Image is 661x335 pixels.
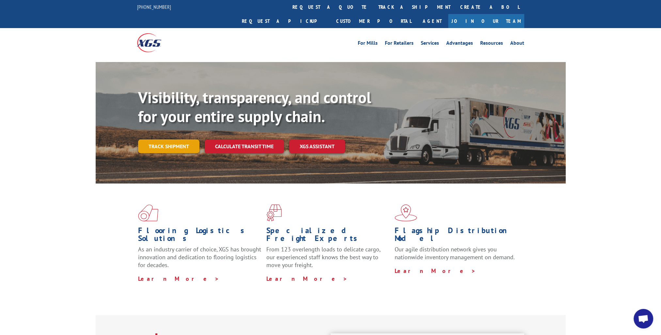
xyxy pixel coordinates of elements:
h1: Flooring Logistics Solutions [138,227,261,246]
a: XGS ASSISTANT [289,139,345,153]
b: Visibility, transparency, and control for your entire supply chain. [138,87,371,126]
img: xgs-icon-total-supply-chain-intelligence-red [138,204,158,221]
a: Request a pickup [237,14,331,28]
a: Customer Portal [331,14,416,28]
div: Open chat [634,309,653,328]
a: Learn More > [266,275,348,282]
a: Services [421,40,439,48]
a: For Retailers [385,40,414,48]
a: Track shipment [138,139,199,153]
span: Our agile distribution network gives you nationwide inventory management on demand. [395,246,515,261]
h1: Specialized Freight Experts [266,227,390,246]
a: Advantages [446,40,473,48]
a: Join Our Team [448,14,524,28]
a: Calculate transit time [205,139,284,153]
a: For Mills [358,40,378,48]
a: Learn More > [395,267,476,275]
a: Agent [416,14,448,28]
p: From 123 overlength loads to delicate cargo, our experienced staff knows the best way to move you... [266,246,390,275]
img: xgs-icon-flagship-distribution-model-red [395,204,417,221]
span: As an industry carrier of choice, XGS has brought innovation and dedication to flooring logistics... [138,246,261,269]
a: Resources [480,40,503,48]
a: [PHONE_NUMBER] [137,4,171,10]
img: xgs-icon-focused-on-flooring-red [266,204,282,221]
a: About [510,40,524,48]
h1: Flagship Distribution Model [395,227,518,246]
a: Learn More > [138,275,219,282]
